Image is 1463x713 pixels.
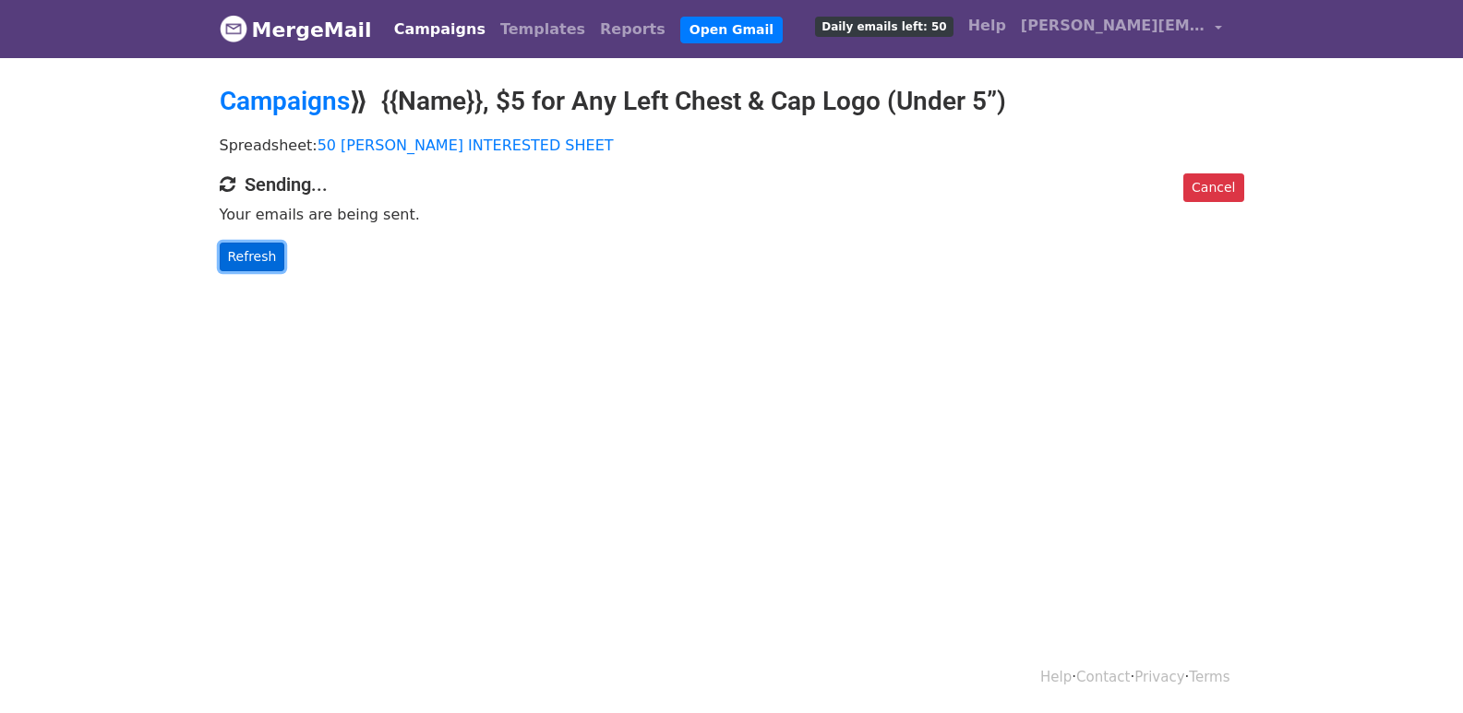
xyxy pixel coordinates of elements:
iframe: Chat Widget [1371,624,1463,713]
span: [PERSON_NAME][EMAIL_ADDRESS][DOMAIN_NAME] [1021,15,1205,37]
p: Spreadsheet: [220,136,1244,155]
a: Templates [493,11,593,48]
p: Your emails are being sent. [220,205,1244,224]
a: MergeMail [220,10,372,49]
a: [PERSON_NAME][EMAIL_ADDRESS][DOMAIN_NAME] [1013,7,1229,51]
a: Daily emails left: 50 [808,7,960,44]
a: Reports [593,11,673,48]
a: Open Gmail [680,17,783,43]
h4: Sending... [220,173,1244,196]
a: Campaigns [387,11,493,48]
a: Refresh [220,243,285,271]
img: MergeMail logo [220,15,247,42]
span: Daily emails left: 50 [815,17,953,37]
a: Cancel [1183,173,1243,202]
h2: ⟫ {{Name}}, $5 for Any Left Chest & Cap Logo (Under 5”) [220,86,1244,117]
a: Privacy [1134,669,1184,685]
a: 50 [PERSON_NAME] INTERESTED SHEET [318,137,614,154]
a: Campaigns [220,86,350,116]
a: Contact [1076,669,1130,685]
a: Terms [1189,669,1229,685]
a: Help [961,7,1013,44]
a: Help [1040,669,1072,685]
